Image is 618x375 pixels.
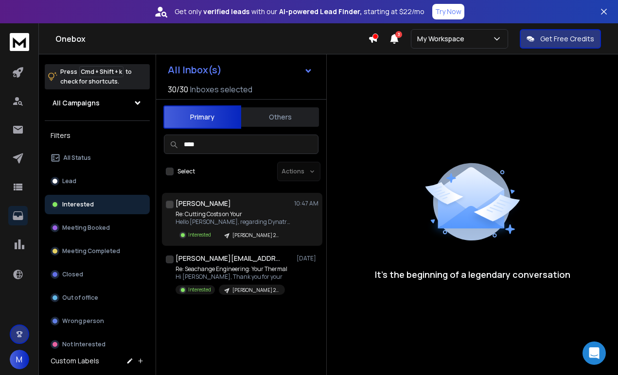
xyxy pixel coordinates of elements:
[241,106,319,128] button: Others
[176,273,287,281] p: Hi [PERSON_NAME], Thank you for your
[45,93,150,113] button: All Campaigns
[232,287,279,294] p: [PERSON_NAME] 2K Campaign
[297,255,318,262] p: [DATE]
[190,84,252,95] h3: Inboxes selected
[62,201,94,208] p: Interested
[176,210,292,218] p: Re: Cutting Costs on Your
[62,224,110,232] p: Meeting Booked
[63,154,91,162] p: All Status
[168,65,222,75] h1: All Inbox(s)
[168,84,188,95] span: 30 / 30
[45,265,150,284] button: Closed
[10,350,29,369] button: M
[435,7,461,17] p: Try Now
[163,105,241,129] button: Primary
[55,33,368,45] h1: Onebox
[62,271,83,278] p: Closed
[176,218,292,226] p: Hello [PERSON_NAME], regarding Dynatron :
[62,341,106,348] p: Not Interested
[45,195,150,214] button: Interested
[417,34,468,44] p: My Workspace
[62,247,120,255] p: Meeting Completed
[176,265,287,273] p: Re: Seachange Engineering: Your Thermal
[45,335,150,354] button: Not Interested
[177,168,195,175] label: Select
[188,286,211,293] p: Interested
[45,218,150,238] button: Meeting Booked
[45,171,150,191] button: Lead
[45,241,150,261] button: Meeting Completed
[10,33,29,51] img: logo
[62,317,104,325] p: Wrong person
[203,7,249,17] strong: verified leads
[375,268,570,281] p: It’s the beginning of a legendary conversation
[60,67,132,86] p: Press to check for shortcuts.
[51,356,99,366] h3: Custom Labels
[188,231,211,239] p: Interested
[45,311,150,331] button: Wrong person
[232,232,279,239] p: [PERSON_NAME] 2K Campaign
[62,177,76,185] p: Lead
[294,200,318,207] p: 10:47 AM
[62,294,98,302] p: Out of office
[53,98,100,108] h1: All Campaigns
[520,29,601,49] button: Get Free Credits
[279,7,362,17] strong: AI-powered Lead Finder,
[45,288,150,307] button: Out of office
[583,341,606,365] div: Open Intercom Messenger
[176,199,231,208] h1: [PERSON_NAME]
[160,60,320,80] button: All Inbox(s)
[45,148,150,168] button: All Status
[175,7,424,17] p: Get only with our starting at $22/mo
[432,4,464,19] button: Try Now
[79,66,124,77] span: Cmd + Shift + k
[395,31,402,38] span: 3
[176,254,283,263] h1: [PERSON_NAME][EMAIL_ADDRESS][DOMAIN_NAME]
[540,34,594,44] p: Get Free Credits
[45,129,150,142] h3: Filters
